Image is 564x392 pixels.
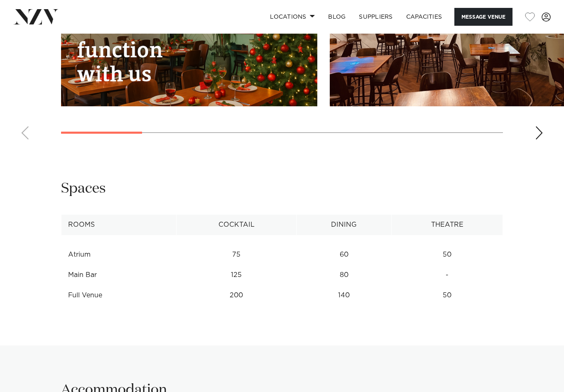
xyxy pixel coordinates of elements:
[13,9,59,24] img: nzv-logo.png
[297,285,392,306] td: 140
[400,8,449,26] a: Capacities
[352,8,399,26] a: SUPPLIERS
[61,265,177,285] td: Main Bar
[392,245,503,265] td: 50
[392,285,503,306] td: 50
[177,265,297,285] td: 125
[61,215,177,235] th: Rooms
[392,265,503,285] td: -
[61,285,177,306] td: Full Venue
[392,215,503,235] th: Theatre
[177,215,297,235] th: Cocktail
[61,245,177,265] td: Atrium
[61,179,106,198] h2: Spaces
[177,285,297,306] td: 200
[454,8,513,26] button: Message Venue
[297,215,392,235] th: Dining
[297,265,392,285] td: 80
[263,8,321,26] a: Locations
[321,8,352,26] a: BLOG
[177,245,297,265] td: 75
[297,245,392,265] td: 60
